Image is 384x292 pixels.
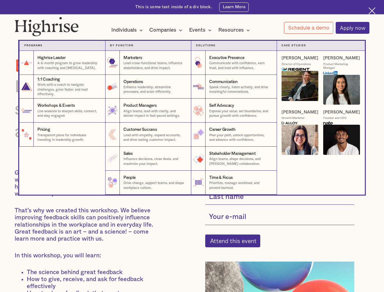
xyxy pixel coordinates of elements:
[205,235,261,247] input: Attend this event
[209,109,272,118] p: Express your value, set boundaries, and pursue growth with confidence.
[105,123,191,147] a: Customer SuccessLead with empathy, expand accounts, and drive lasting customer impact.
[123,109,186,118] p: Align teams, lead with clarity, and deliver impact in fast-paced settings.
[209,157,272,166] p: Align teams, shape decisions, and [PERSON_NAME] collaboration.
[209,55,244,61] div: Executive Presence
[24,44,43,47] strong: Programs
[27,269,162,276] li: The science behind great feedback
[37,77,60,82] div: 1:1 Coaching
[189,26,206,34] div: Events
[123,127,157,133] div: Customer Success
[191,123,277,147] a: Career GrowthPlan your path, unlock opportunities, and advance with confidence.
[282,116,305,120] div: Growth Marketer
[149,26,176,34] div: Companies
[191,171,277,195] a: Time & FocusPrioritize, manage workload, and prevent burnout.
[191,51,277,75] a: Executive PresenceCommunicate with confidence, earn trust, and lead with influence.
[282,62,311,66] div: Director of Operations
[37,103,75,109] div: Workshops & Events
[282,55,318,61] a: [PERSON_NAME]
[191,99,277,123] a: Self AdvocacyExpress your value, set boundaries, and pursue growth with confidence.
[196,44,216,47] strong: Solutions
[209,127,236,133] div: Career Growth
[282,44,306,47] strong: Case Studies
[209,151,255,157] div: Stakeholder Management
[37,82,100,96] p: Work with a coach to navigate challenges, grow faster, and lead effectively.
[27,276,162,290] li: How to give, receive, and ask for feedback effectively
[19,99,105,123] a: Workshops & EventsLive sessions to sharpen skills, connect, and stay engaged.
[205,189,355,205] input: Last name
[323,62,360,70] div: Product Marketing Manager
[282,109,318,115] a: [PERSON_NAME]
[123,151,133,157] div: Sales
[37,127,50,133] div: Pricing
[110,44,133,47] strong: by function
[111,26,145,34] div: Individuals
[105,171,191,195] a: PeopleDrive change, support teams, and shape workplace culture.
[123,61,186,70] p: Lead cross-functional teams, influence stakeholders, and drive impact.
[205,210,355,225] input: Your e-mail
[123,79,143,85] div: Operations
[284,22,333,34] a: Schedule a demo
[219,2,248,12] a: Learn More
[209,85,272,94] p: Speak clearly, listen actively, and drive meaningful conversations.
[105,99,191,123] a: Product ManagersAlign teams, lead with clarity, and deliver impact in fast-paced settings.
[209,103,234,109] div: Self Advocacy
[15,207,162,242] p: That’s why we created this workshop. We believe improving feedback skills can positively influenc...
[189,26,213,34] div: Events
[368,7,375,14] img: Cross icon
[209,133,272,142] p: Plan your path, unlock opportunities, and advance with confidence.
[123,133,186,142] p: Lead with empathy, expand accounts, and drive lasting customer impact.
[135,4,212,10] div: This is some text inside of a div block.
[149,26,184,34] div: Companies
[37,133,100,142] p: Transparent plans for individuals investing in leadership growth.
[19,75,105,99] a: 1:1 CoachingWork with a coach to navigate challenges, grow faster, and lead effectively.
[323,109,360,115] a: [PERSON_NAME]
[323,116,347,120] div: Founder and CEO
[37,109,100,118] p: Live sessions to sharpen skills, connect, and stay engaged.
[123,55,142,61] div: Marketers
[209,79,238,85] div: Communication
[209,181,272,190] p: Prioritize, manage workload, and prevent burnout.
[19,123,105,147] a: PricingTransparent plans for individuals investing in leadership growth.
[123,85,186,94] p: Enhance leadership, streamline processes, and scale efficiently.
[123,181,186,190] p: Drive change, support teams, and shape workplace culture.
[37,61,100,70] p: A 6-month program to grow leadership with coaching and [MEDICAL_DATA].
[111,26,137,34] div: Individuals
[191,75,277,99] a: CommunicationSpeak clearly, listen actively, and drive meaningful conversations.
[19,51,105,75] a: Highrise LeaderA 6-month program to grow leadership with coaching and [MEDICAL_DATA].
[15,17,79,36] img: Highrise logo
[123,175,135,181] div: People
[205,169,355,247] form: current-single-event-subscribe-form
[209,175,233,181] div: Time & Focus
[123,157,186,166] p: Influence decisions, close deals, and maximize your impact.
[209,61,272,70] p: Communicate with confidence, earn trust, and lead with influence.
[15,252,162,259] p: In this workshop, you will learn:
[37,55,65,61] div: Highrise Leader
[191,147,277,171] a: Stakeholder ManagementAlign teams, shape decisions, and [PERSON_NAME] collaboration.
[105,51,191,75] a: MarketersLead cross-functional teams, influence stakeholders, and drive impact.
[336,22,369,34] a: Apply now
[105,75,191,99] a: OperationsEnhance leadership, streamline processes, and scale efficiently.
[323,55,360,61] a: [PERSON_NAME]
[218,26,252,34] div: Resources
[9,31,374,194] nav: Individuals
[123,103,157,109] div: Product Managers
[105,147,191,171] a: SalesInfluence decisions, close deals, and maximize your impact.
[218,26,244,34] div: Resources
